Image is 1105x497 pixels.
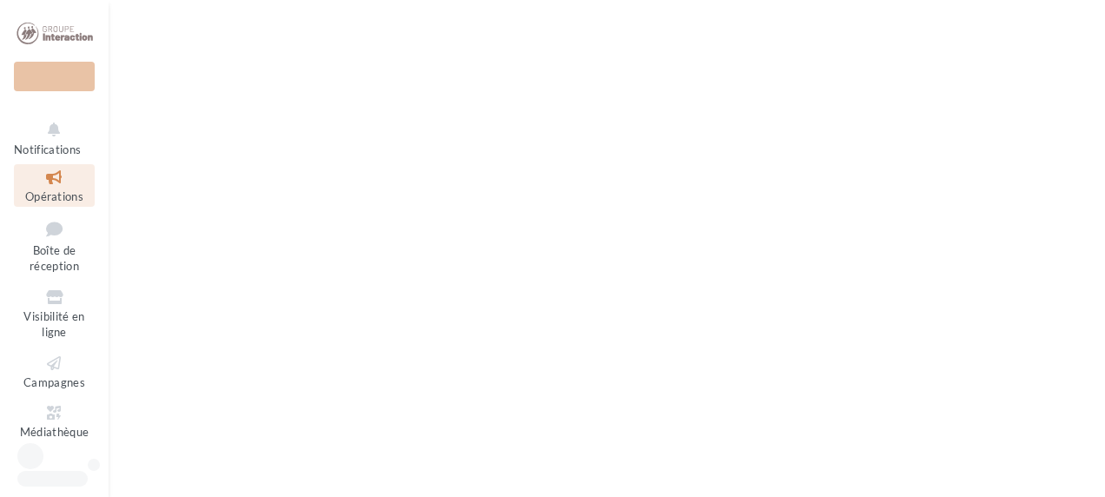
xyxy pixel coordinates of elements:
span: Campagnes [23,375,85,389]
a: Opérations [14,164,95,207]
span: Boîte de réception [30,243,79,274]
a: Médiathèque [14,400,95,442]
span: Notifications [14,142,81,156]
a: Visibilité en ligne [14,284,95,343]
a: Campagnes [14,350,95,393]
span: Opérations [25,189,83,203]
a: Boîte de réception [14,214,95,277]
span: Médiathèque [20,425,89,439]
span: Visibilité en ligne [23,309,84,340]
div: Nouvelle campagne [14,62,95,91]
